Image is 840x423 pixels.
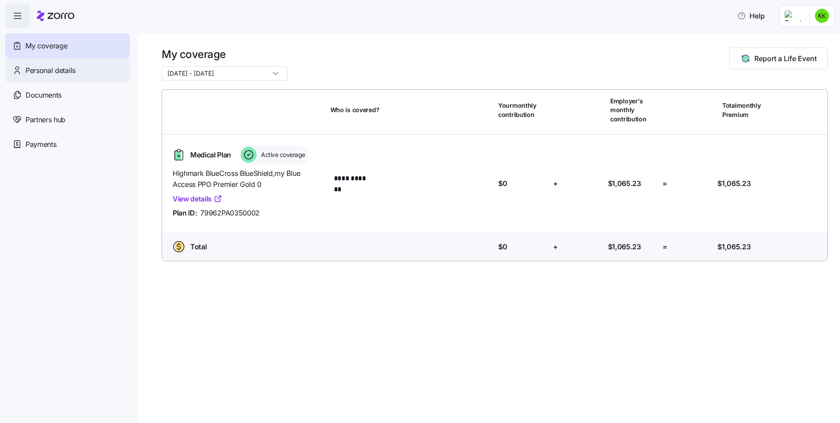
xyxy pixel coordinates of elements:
span: $1,065.23 [717,178,750,189]
span: Employer's monthly contribution [610,97,659,124]
span: Personal details [25,65,76,76]
span: Payments [25,139,56,150]
span: Plan ID: [173,208,197,219]
span: Documents [25,90,62,101]
span: $1,065.23 [608,241,641,252]
span: Your monthly contribution [498,101,547,119]
span: Who is covered? [330,106,380,114]
span: Partners hub [25,114,65,125]
span: = [663,241,667,252]
span: Medical Plan [190,150,231,160]
span: Total [190,241,206,252]
span: $0 [498,178,507,189]
span: $0 [498,241,507,252]
button: Help [730,7,772,25]
span: Total monthly Premium [722,101,771,119]
span: My coverage [25,40,67,51]
span: Active coverage [258,150,305,159]
a: Documents [5,83,130,107]
span: = [663,178,667,189]
a: View details [173,193,222,204]
button: Report a Life Event [729,47,828,69]
a: Personal details [5,58,130,83]
span: 79962PA0350002 [200,208,260,219]
span: + [553,241,558,252]
h1: My coverage [162,47,288,61]
span: Help [737,11,765,21]
img: Employer logo [785,11,802,21]
span: Report a Life Event [754,53,817,64]
span: + [553,178,558,189]
span: Highmark BlueCross BlueShield , my Blue Access PPO Premier Gold 0 [173,168,323,190]
a: Payments [5,132,130,157]
span: $1,065.23 [608,178,641,189]
a: My coverage [5,33,130,58]
a: Partners hub [5,107,130,132]
span: $1,065.23 [717,241,750,252]
img: 304180953a290ee7c1593fa953913b04 [815,9,829,23]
